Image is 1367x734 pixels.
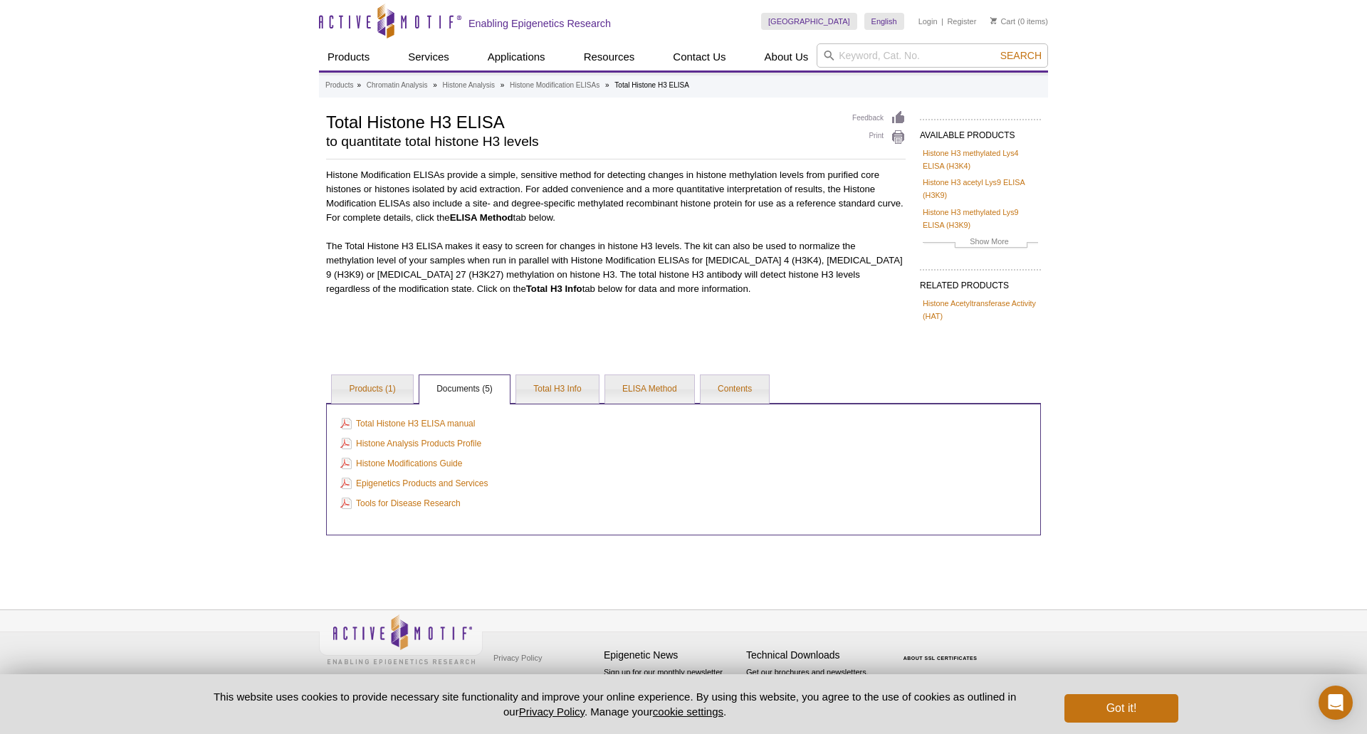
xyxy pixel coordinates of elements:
[1064,694,1178,723] button: Got it!
[852,110,906,126] a: Feedback
[817,43,1048,68] input: Keyword, Cat. No.
[510,79,599,92] a: Histone Modification ELISAs
[319,43,378,70] a: Products
[419,375,510,404] a: Documents (5)
[367,79,428,92] a: Chromatin Analysis
[189,689,1041,719] p: This website uses cookies to provide necessary site functionality and improve your online experie...
[664,43,734,70] a: Contact Us
[604,649,739,661] h4: Epigenetic News
[340,416,475,431] a: Total Histone H3 ELISA manual
[990,13,1048,30] li: (0 items)
[433,81,437,89] li: »
[357,81,361,89] li: »
[923,206,1038,231] a: Histone H3 methylated Lys9 ELISA (H3K9)
[889,635,995,666] table: Click to Verify - This site chose Symantec SSL for secure e-commerce and confidential communicati...
[923,147,1038,172] a: Histone H3 methylated Lys4 ELISA (H3K4)
[604,666,739,715] p: Sign up for our monthly newsletter highlighting recent publications in the field of epigenetics.
[947,16,976,26] a: Register
[490,669,565,690] a: Terms & Conditions
[756,43,817,70] a: About Us
[325,79,353,92] a: Products
[575,43,644,70] a: Resources
[326,168,906,225] p: Histone Modification ELISAs provide a simple, sensitive method for detecting changes in histone m...
[941,13,943,30] li: |
[923,176,1038,201] a: Histone H3 acetyl Lys9 ELISA (H3K9)
[526,283,582,294] strong: Total H3 Info
[923,235,1038,251] a: Show More
[761,13,857,30] a: [GEOGRAPHIC_DATA]
[490,647,545,669] a: Privacy Policy
[519,706,585,718] a: Privacy Policy
[479,43,554,70] a: Applications
[340,496,461,511] a: Tools for Disease Research
[996,49,1046,62] button: Search
[501,81,505,89] li: »
[332,375,412,404] a: Products (1)
[468,17,611,30] h2: Enabling Epigenetics Research
[340,456,462,471] a: Histone Modifications Guide
[326,110,838,132] h1: Total Histone H3 ELISA
[920,119,1041,145] h2: AVAILABLE PRODUCTS
[326,239,906,296] p: The Total Histone H3 ELISA makes it easy to screen for changes in histone H3 levels. The kit can ...
[326,135,838,148] h2: to quantitate total histone H3 levels
[319,610,483,668] img: Active Motif,
[918,16,938,26] a: Login
[852,130,906,145] a: Print
[990,16,1015,26] a: Cart
[340,436,481,451] a: Histone Analysis Products Profile
[340,476,488,491] a: Epigenetics Products and Services
[904,656,978,661] a: ABOUT SSL CERTIFICATES
[746,649,881,661] h4: Technical Downloads
[746,666,881,703] p: Get our brochures and newsletters, or request them by mail.
[1000,50,1042,61] span: Search
[1319,686,1353,720] div: Open Intercom Messenger
[605,81,609,89] li: »
[399,43,458,70] a: Services
[920,269,1041,295] h2: RELATED PRODUCTS
[516,375,598,404] a: Total H3 Info
[443,79,495,92] a: Histone Analysis
[450,212,513,223] strong: ELISA Method
[990,17,997,24] img: Your Cart
[701,375,769,404] a: Contents
[614,81,689,89] li: Total Histone H3 ELISA
[864,13,904,30] a: English
[605,375,694,404] a: ELISA Method
[923,297,1038,323] a: Histone Acetyltransferase Activity (HAT)
[653,706,723,718] button: cookie settings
